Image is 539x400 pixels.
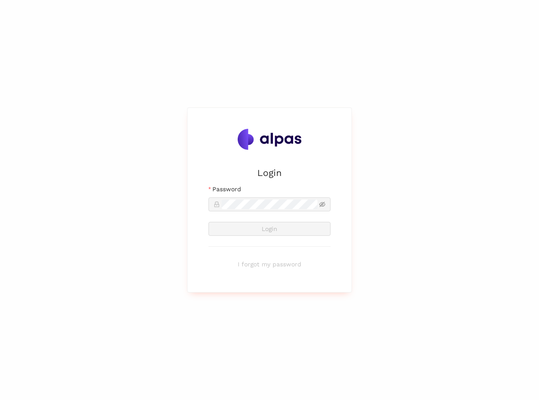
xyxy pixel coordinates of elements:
img: Alpas.ai Logo [238,129,301,150]
span: eye-invisible [319,201,325,207]
input: Password [222,200,317,209]
h2: Login [208,166,331,180]
button: Login [208,222,331,236]
label: Password [208,184,241,194]
button: I forgot my password [208,257,331,271]
span: lock [214,201,220,207]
